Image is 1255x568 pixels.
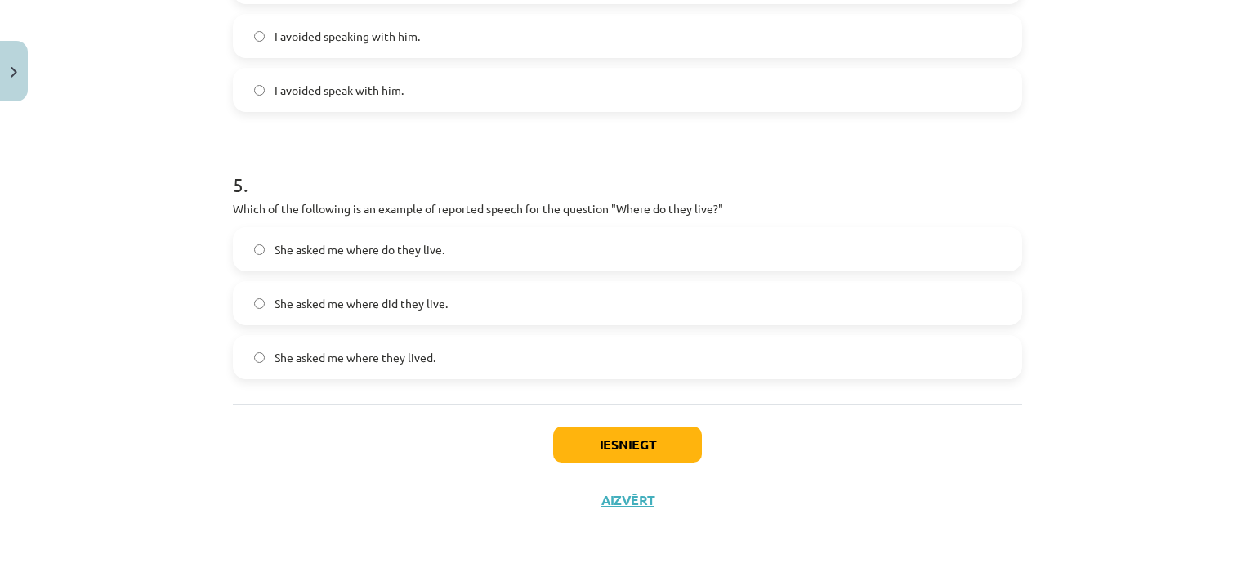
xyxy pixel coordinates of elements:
[275,28,420,45] span: I avoided speaking with him.
[11,67,17,78] img: icon-close-lesson-0947bae3869378f0d4975bcd49f059093ad1ed9edebbc8119c70593378902aed.svg
[254,352,265,363] input: She asked me where they lived.
[233,200,1022,217] p: Which of the following is an example of reported speech for the question "Where do they live?"
[596,492,659,508] button: Aizvērt
[254,85,265,96] input: I avoided speak with him.
[275,241,444,258] span: She asked me where do they live.
[275,349,435,366] span: She asked me where they lived.
[275,295,448,312] span: She asked me where did they live.
[254,244,265,255] input: She asked me where do they live.
[553,427,702,463] button: Iesniegt
[275,82,404,99] span: I avoided speak with him.
[233,145,1022,195] h1: 5 .
[254,298,265,309] input: She asked me where did they live.
[254,31,265,42] input: I avoided speaking with him.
